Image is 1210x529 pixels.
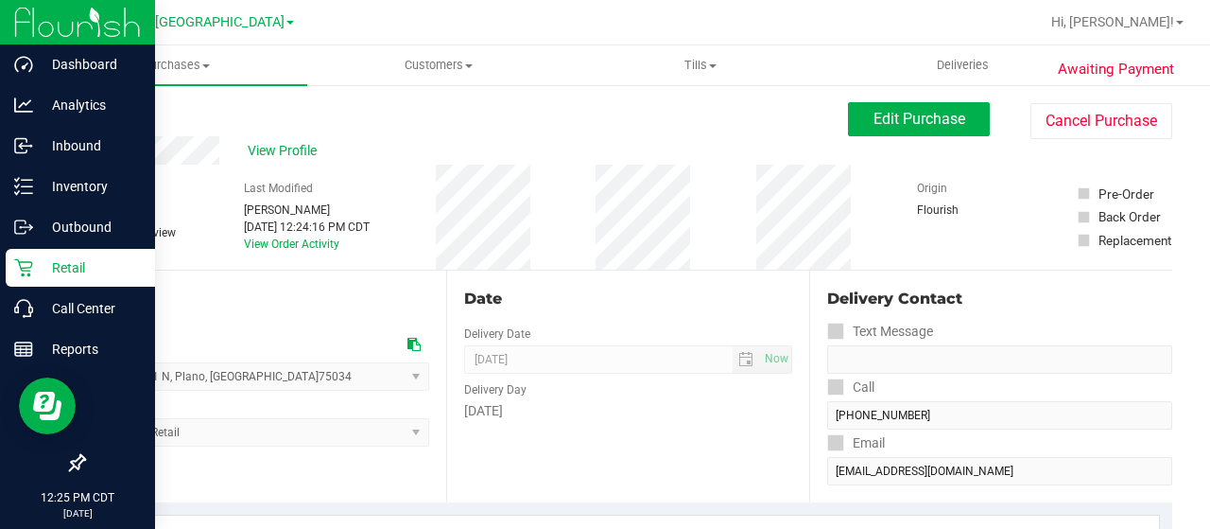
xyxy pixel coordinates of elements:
a: Deliveries [832,45,1094,85]
div: [PERSON_NAME] [244,202,370,219]
span: Awaiting Payment [1058,59,1174,80]
inline-svg: Reports [14,340,33,359]
span: View Profile [248,141,323,161]
button: Cancel Purchase [1030,103,1172,139]
span: Purchases [45,57,307,74]
div: Delivery Contact [827,288,1172,310]
div: Copy address to clipboard [407,335,421,355]
span: TX Austin [GEOGRAPHIC_DATA] [92,14,285,30]
div: Replacement [1098,231,1171,250]
div: [DATE] [464,401,792,421]
a: View Order Activity [244,238,339,251]
p: 12:25 PM CDT [9,489,147,506]
span: Deliveries [911,57,1014,74]
inline-svg: Dashboard [14,55,33,74]
div: Location [83,288,429,310]
p: Analytics [33,94,147,116]
div: Back Order [1098,207,1161,226]
inline-svg: Inbound [14,136,33,155]
a: Purchases [45,45,307,85]
span: Tills [570,57,830,74]
p: Outbound [33,216,147,238]
span: Edit Purchase [873,110,965,128]
div: Date [464,288,792,310]
p: Inbound [33,134,147,157]
inline-svg: Call Center [14,299,33,318]
input: Format: (999) 999-9999 [827,345,1172,374]
inline-svg: Analytics [14,96,33,115]
p: Retail [33,256,147,279]
div: Flourish [917,202,1011,219]
label: Delivery Day [464,381,527,398]
label: Email [827,430,885,457]
inline-svg: Retail [14,258,33,277]
p: Call Center [33,297,147,320]
p: Dashboard [33,53,147,76]
span: Customers [308,57,568,74]
label: Delivery Date [464,326,530,343]
span: Hi, [PERSON_NAME]! [1051,14,1174,29]
inline-svg: Inventory [14,177,33,196]
iframe: Resource center [19,378,76,434]
p: [DATE] [9,506,147,520]
div: [DATE] 12:24:16 PM CDT [244,219,370,236]
label: Origin [917,180,947,197]
div: Pre-Order [1098,185,1154,203]
input: Format: (999) 999-9999 [827,401,1172,430]
p: Inventory [33,175,147,198]
p: Reports [33,338,147,361]
button: Edit Purchase [848,102,990,136]
a: Tills [569,45,831,85]
label: Last Modified [244,180,313,197]
label: Call [827,374,874,401]
inline-svg: Outbound [14,218,33,237]
a: Customers [307,45,569,85]
label: Text Message [827,318,933,345]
